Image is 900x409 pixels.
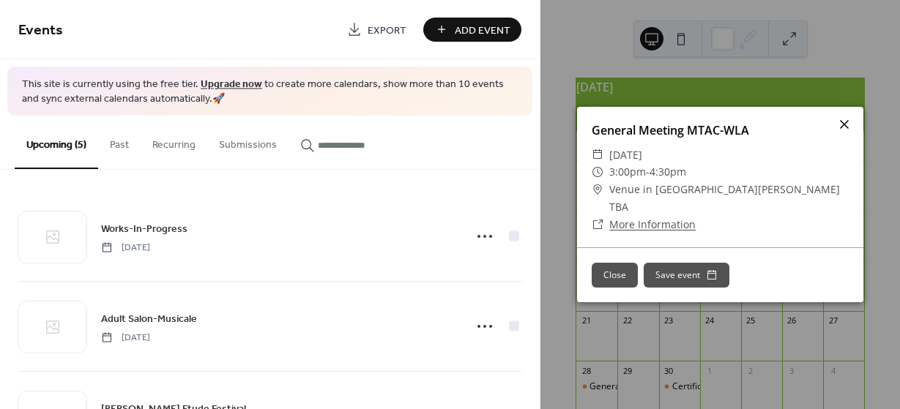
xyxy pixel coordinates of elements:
[592,181,603,198] div: ​
[650,165,686,179] span: 4:30pm
[101,221,187,236] span: Works-In-Progress
[609,165,646,179] span: 3:00pm
[592,163,603,181] div: ​
[592,216,603,233] div: ​
[207,116,289,168] button: Submissions
[455,23,510,38] span: Add Event
[423,18,521,42] button: Add Event
[336,18,417,42] a: Export
[101,331,150,344] span: [DATE]
[609,181,849,216] span: Venue in [GEOGRAPHIC_DATA][PERSON_NAME] TBA
[15,116,98,169] button: Upcoming (5)
[644,263,729,288] button: Save event
[201,75,262,94] a: Upgrade now
[22,78,518,106] span: This site is currently using the free tier. to create more calendars, show more than 10 events an...
[101,311,197,326] span: Adult Salon-Musicale
[18,16,63,45] span: Events
[609,217,696,231] a: More Information
[592,122,749,138] a: General Meeting MTAC-WLA
[101,310,197,327] a: Adult Salon-Musicale
[101,241,150,254] span: [DATE]
[101,220,187,237] a: Works-In-Progress
[141,116,207,168] button: Recurring
[609,146,642,164] span: [DATE]
[646,165,650,179] span: -
[368,23,406,38] span: Export
[98,116,141,168] button: Past
[592,263,638,288] button: Close
[592,146,603,164] div: ​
